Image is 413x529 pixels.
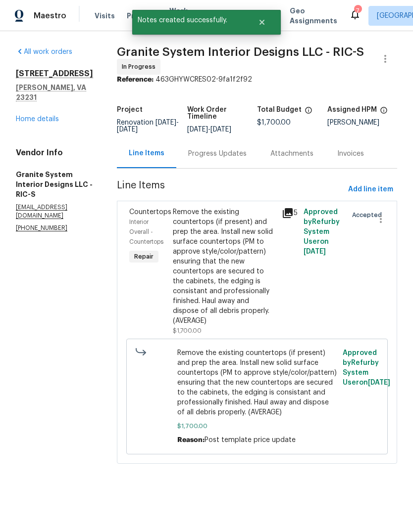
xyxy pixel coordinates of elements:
b: Reference: [117,76,154,83]
span: Post template price update [205,437,296,443]
span: Geo Assignments [290,6,337,26]
div: Remove the existing countertops (if present) and prep the area. Install new solid surface counter... [173,207,276,326]
div: Invoices [337,149,364,159]
a: Home details [16,116,59,123]
div: Attachments [270,149,313,159]
span: - [187,126,231,133]
span: [DATE] [304,248,326,255]
span: [DATE] [368,379,390,386]
span: The hpm assigned to this work order. [380,106,388,119]
div: 5 [282,207,298,219]
div: 7 [354,6,361,16]
h5: Total Budget [257,106,302,113]
span: Visits [95,11,115,21]
span: Line Items [117,180,344,199]
a: All work orders [16,48,72,55]
div: Progress Updates [188,149,247,159]
div: 463GHYWCRES02-9fa1f2f92 [117,75,397,85]
span: $1,700.00 [173,328,202,334]
span: Granite System Interior Designs LLC - RIC-S [117,46,364,58]
span: In Progress [122,62,159,72]
button: Add line item [344,180,397,199]
h5: Assigned HPM [327,106,377,113]
span: Work Orders [169,6,195,26]
span: Renovation [117,119,179,133]
span: $1,700.00 [257,119,291,126]
span: [DATE] [117,126,138,133]
span: [DATE] [210,126,231,133]
span: $1,700.00 [177,421,337,431]
span: The total cost of line items that have been proposed by Opendoor. This sum includes line items th... [305,106,312,119]
span: Interior Overall - Countertops [129,219,163,245]
h5: Granite System Interior Designs LLC - RIC-S [16,170,93,199]
span: Reason: [177,437,205,443]
div: [PERSON_NAME] [327,119,398,126]
span: Remove the existing countertops (if present) and prep the area. Install new solid surface counter... [177,348,337,417]
span: Repair [130,252,157,262]
span: Maestro [34,11,66,21]
div: Line Items [129,148,164,158]
span: Accepted [352,210,386,220]
span: [DATE] [155,119,176,126]
span: Approved by Refurby System User on [304,209,340,255]
h4: Vendor Info [16,148,93,158]
span: Notes created successfully. [132,10,246,31]
span: Projects [127,11,157,21]
span: - [117,119,179,133]
span: [DATE] [187,126,208,133]
span: Countertops [129,209,171,216]
h5: Project [117,106,143,113]
button: Close [246,12,278,32]
h5: Work Order Timeline [187,106,258,120]
span: Approved by Refurby System User on [343,350,390,386]
span: Add line item [348,183,393,196]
